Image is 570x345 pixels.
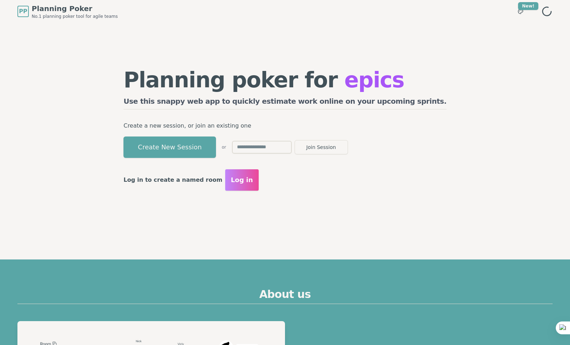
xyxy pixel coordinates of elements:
h2: Use this snappy web app to quickly estimate work online on your upcoming sprints. [123,96,447,109]
p: Create a new session, or join an existing one [123,121,447,131]
span: Planning Poker [32,4,118,14]
span: epics [344,67,404,92]
a: PPPlanning PokerNo.1 planning poker tool for agile teams [17,4,118,19]
h2: About us [17,288,553,304]
div: New! [518,2,538,10]
p: Log in to create a named room [123,175,222,185]
span: Log in [231,175,253,185]
button: Log in [225,169,259,191]
button: Create New Session [123,137,216,158]
h1: Planning poker for [123,69,447,91]
button: Join Session [295,140,348,154]
span: PP [19,7,27,16]
button: New! [514,5,527,18]
span: or [222,144,226,150]
span: No.1 planning poker tool for agile teams [32,14,118,19]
